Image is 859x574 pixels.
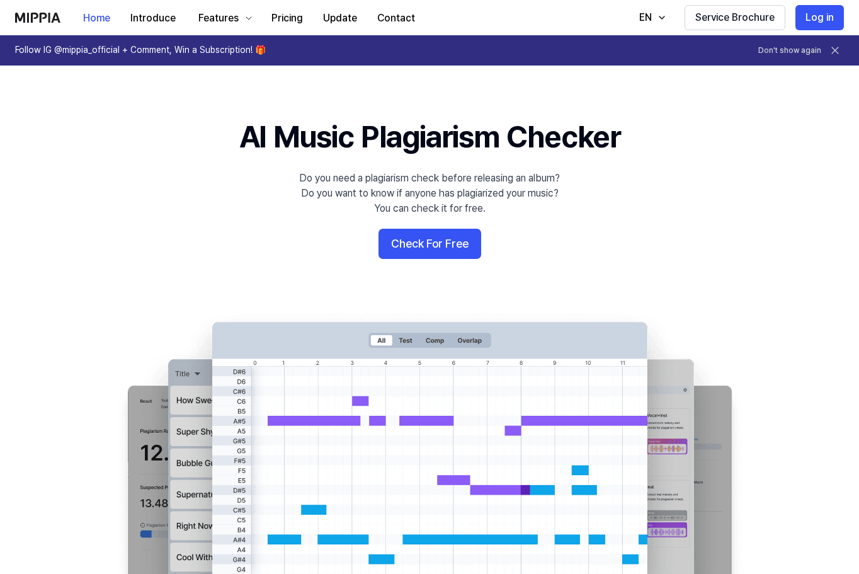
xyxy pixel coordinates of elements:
[758,45,821,56] button: Don't show again
[73,1,120,35] a: Home
[795,5,844,30] button: Log in
[299,171,560,216] div: Do you need a plagiarism check before releasing an album? Do you want to know if anyone has plagi...
[637,10,654,25] div: EN
[102,309,757,574] img: main Image
[239,116,620,158] h1: AI Music Plagiarism Checker
[313,1,367,35] a: Update
[627,5,674,30] button: EN
[196,11,241,26] div: Features
[313,6,367,31] button: Update
[685,5,785,30] button: Service Brochure
[186,6,261,31] button: Features
[120,6,186,31] button: Introduce
[378,229,481,259] button: Check For Free
[73,6,120,31] button: Home
[15,13,60,23] img: logo
[15,44,266,57] h1: Follow IG @mippia_official + Comment, Win a Subscription! 🎁
[367,6,425,31] button: Contact
[261,6,313,31] button: Pricing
